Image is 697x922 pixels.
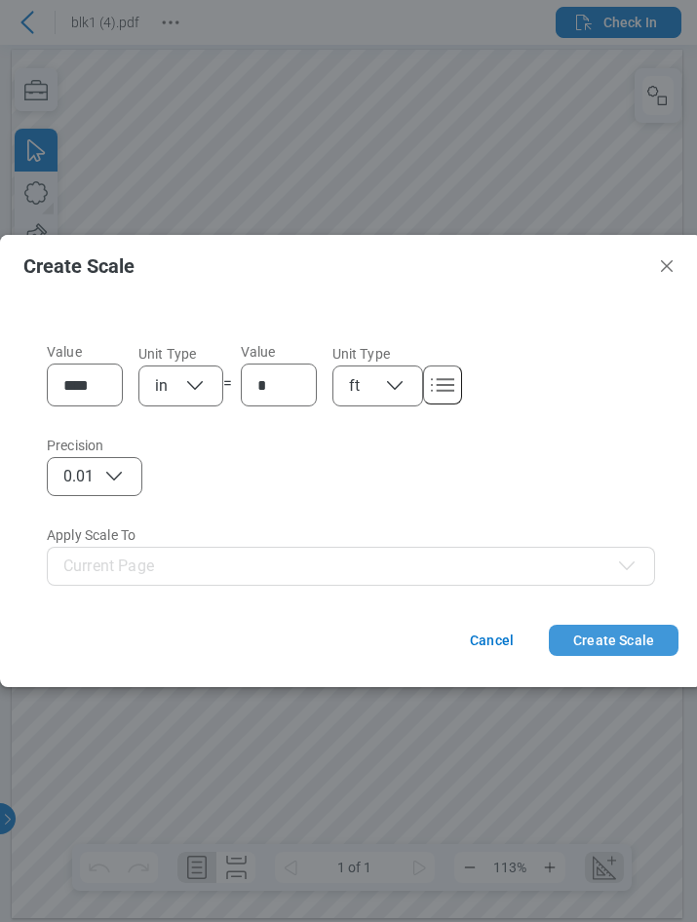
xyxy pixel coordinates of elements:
label: Precision [47,438,142,453]
span: in [155,376,168,396]
button: Create Scale [549,625,678,656]
button: Current Page [47,547,655,586]
span: ft [349,376,360,396]
span: Value [241,344,276,360]
label: Unit Type [332,346,423,362]
label: Unit Type [138,346,223,362]
button: 0.01 [47,457,142,496]
button: Cancel [462,625,522,656]
button: Close [655,254,678,278]
span: Value [47,344,82,360]
button: ft [332,365,423,406]
label: Apply Scale To [47,527,655,543]
span: Current Page [63,557,154,576]
button: in [138,365,223,406]
h2: Create Scale [23,255,647,277]
div: = [223,372,232,394]
span: 0.01 [63,467,95,486]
